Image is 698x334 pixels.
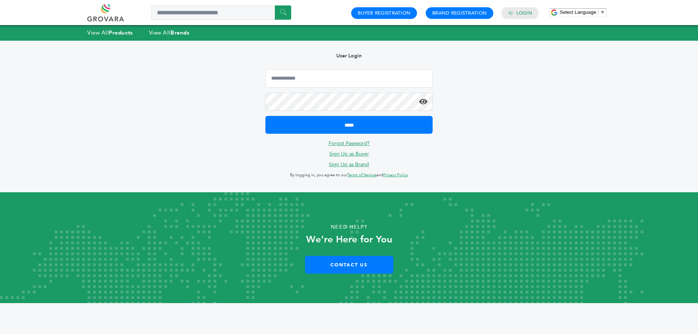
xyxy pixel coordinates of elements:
a: Sign Up as Brand [329,161,369,168]
p: Need Help? [35,222,663,233]
input: Password [265,93,433,111]
a: Forgot Password? [329,140,370,147]
a: Buyer Registration [358,10,410,16]
p: By logging in, you agree to our and [265,171,433,180]
span: ▼ [600,9,605,15]
span: ​ [598,9,598,15]
a: Terms of Service [347,172,376,178]
a: Brand Registration [432,10,487,16]
a: View AllProducts [87,29,133,36]
a: Select Language​ [560,9,605,15]
input: Search a product or brand... [151,5,291,20]
a: Privacy Policy [383,172,408,178]
input: Email Address [265,69,433,88]
a: Login [516,10,532,16]
a: Sign Up as Buyer [329,150,369,157]
strong: Brands [171,29,189,36]
a: View AllBrands [149,29,190,36]
a: Contact Us [305,256,393,274]
strong: We’re Here for You [306,233,392,246]
span: Select Language [560,9,596,15]
b: User Login [336,52,362,59]
strong: Products [109,29,133,36]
